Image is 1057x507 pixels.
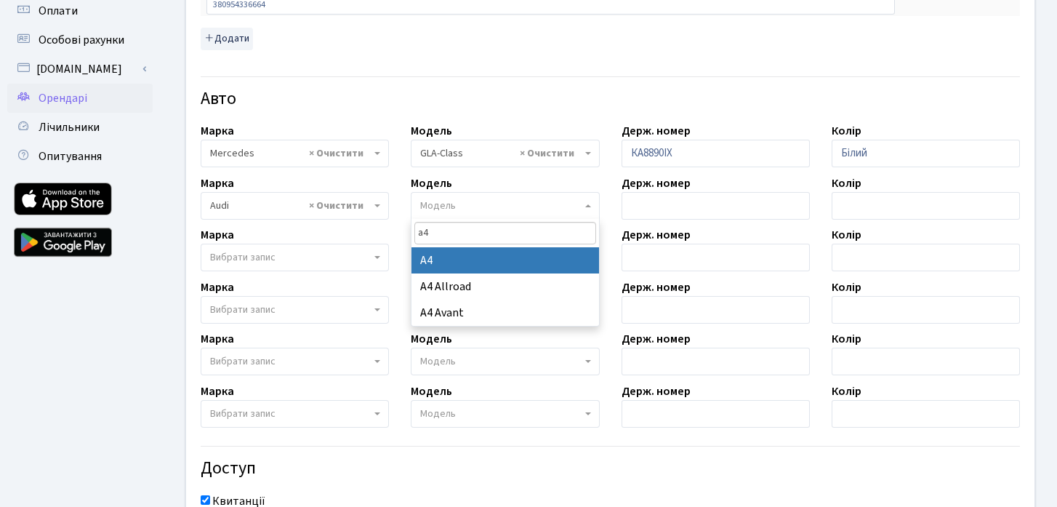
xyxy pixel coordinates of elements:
span: Лічильники [39,119,100,135]
label: Колір [832,122,861,140]
a: Опитування [7,142,153,171]
label: Марка [201,279,234,296]
span: Модель [420,354,456,369]
span: Модель [420,199,456,213]
label: Модель [411,330,452,348]
span: Вибрати запис [210,407,276,421]
li: A4 [411,247,598,274]
span: Вибрати запис [210,303,276,317]
span: Особові рахунки [39,32,124,48]
span: Audi [201,192,389,220]
h4: Авто [201,89,1020,110]
label: Модель [411,383,452,400]
a: Орендарі [7,84,153,113]
label: Держ. номер [622,226,691,244]
span: GLA-Class [411,140,599,167]
label: Колір [832,279,861,296]
span: Mercedes [201,140,389,167]
label: Держ. номер [622,122,691,140]
label: Держ. номер [622,383,691,400]
span: GLA-Class [420,146,581,161]
span: Вибрати запис [210,354,276,369]
span: Mercedes [210,146,371,161]
label: Держ. номер [622,279,691,296]
span: Оплати [39,3,78,19]
span: Видалити всі елементи [520,146,574,161]
button: Додати [201,28,253,50]
label: Модель [411,122,452,140]
span: Audi [210,199,371,213]
label: Марка [201,330,234,348]
label: Марка [201,175,234,192]
a: Лічильники [7,113,153,142]
label: Колір [832,330,861,348]
label: Марка [201,383,234,400]
label: Модель [411,175,452,192]
label: Держ. номер [622,330,691,348]
span: Опитування [39,148,102,164]
span: Видалити всі елементи [309,146,363,161]
label: Марка [201,122,234,140]
label: Колір [832,226,861,244]
li: A4 Avant [411,300,598,326]
label: Держ. номер [622,175,691,192]
label: Колір [832,175,861,192]
li: A4 Allroad [411,274,598,300]
span: Вибрати запис [210,250,276,265]
span: Видалити всі елементи [309,199,363,213]
label: Колір [832,383,861,400]
span: Модель [420,407,456,421]
a: Особові рахунки [7,25,153,55]
a: [DOMAIN_NAME] [7,55,153,84]
h4: Доступ [201,458,1020,479]
label: Марка [201,226,234,244]
span: Орендарі [39,90,87,106]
